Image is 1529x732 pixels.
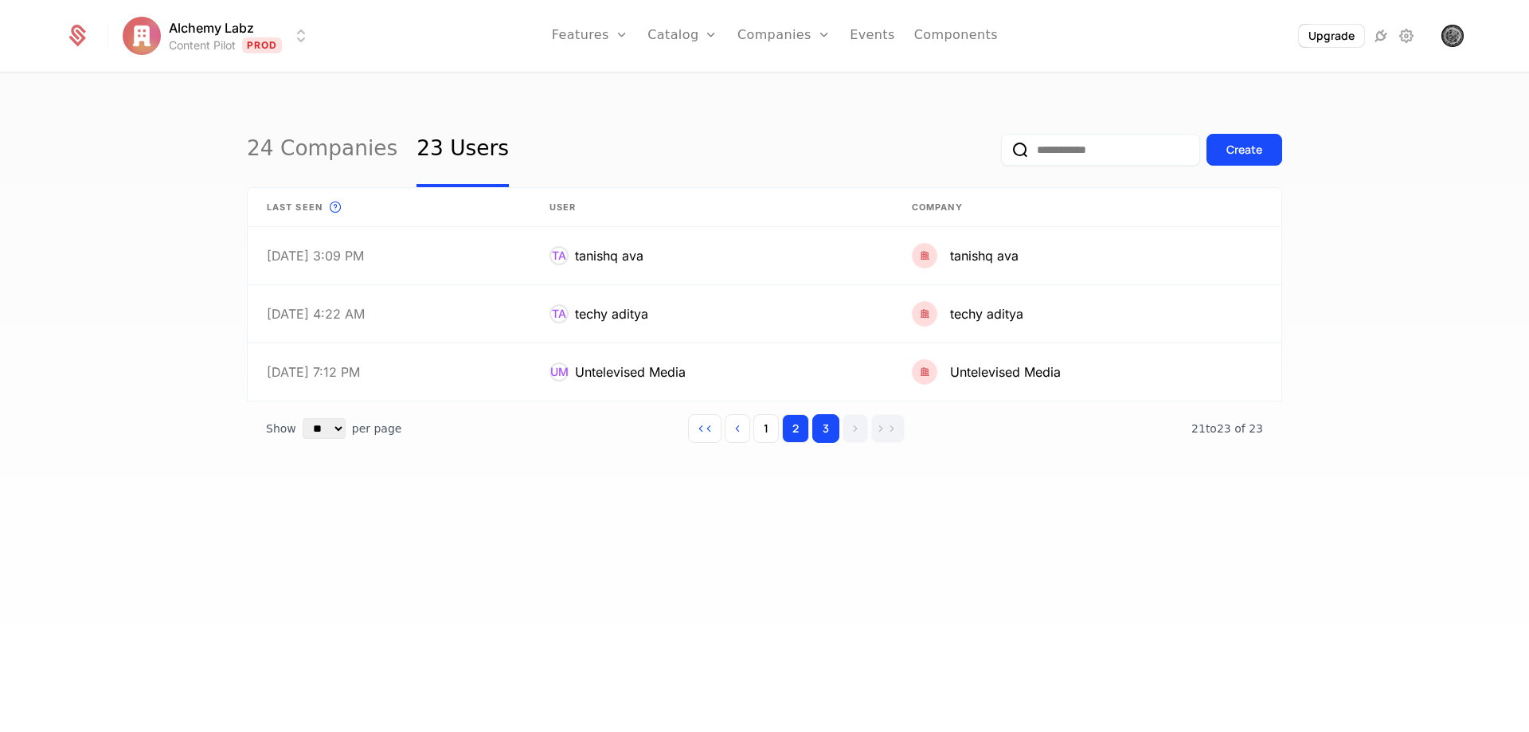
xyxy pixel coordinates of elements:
[1206,134,1282,166] button: Create
[1191,422,1263,435] span: 23
[266,421,296,436] span: Show
[123,17,161,55] img: Alchemy Labz
[127,18,311,53] button: Select environment
[1397,26,1416,45] a: Settings
[871,414,905,443] button: Go to last page
[753,414,779,443] button: Go to page 1
[242,37,283,53] span: Prod
[1299,25,1364,47] button: Upgrade
[893,188,1281,227] th: Company
[812,414,839,443] button: Go to page 3
[1441,25,1464,47] img: Digital Alchemyst
[169,18,254,37] span: Alchemy Labz
[530,188,893,227] th: User
[1441,25,1464,47] button: Open user button
[267,201,323,214] span: Last seen
[303,418,346,439] select: Select page size
[416,112,509,187] a: 23 Users
[352,421,402,436] span: per page
[1371,26,1390,45] a: Integrations
[247,112,397,187] a: 24 Companies
[843,414,868,443] button: Go to next page
[247,401,1282,456] div: Table pagination
[688,414,721,443] button: Go to first page
[782,414,809,443] button: Go to page 2
[725,414,750,443] button: Go to previous page
[1191,422,1249,435] span: 21 to 23 of
[1226,142,1262,158] div: Create
[169,37,236,53] div: Content Pilot
[688,414,905,443] div: Page navigation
